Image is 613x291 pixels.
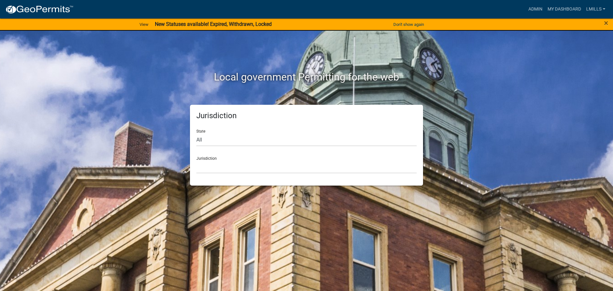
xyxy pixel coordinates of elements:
button: Don't show again [391,19,427,30]
a: View [137,19,151,30]
h2: Local government Permitting for the web [129,71,484,83]
button: Close [604,19,608,27]
a: My Dashboard [545,3,584,15]
a: Admin [526,3,545,15]
a: lmills [584,3,608,15]
strong: New Statuses available! Expired, Withdrawn, Locked [155,21,272,27]
h5: Jurisdiction [196,111,417,120]
span: × [604,19,608,27]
